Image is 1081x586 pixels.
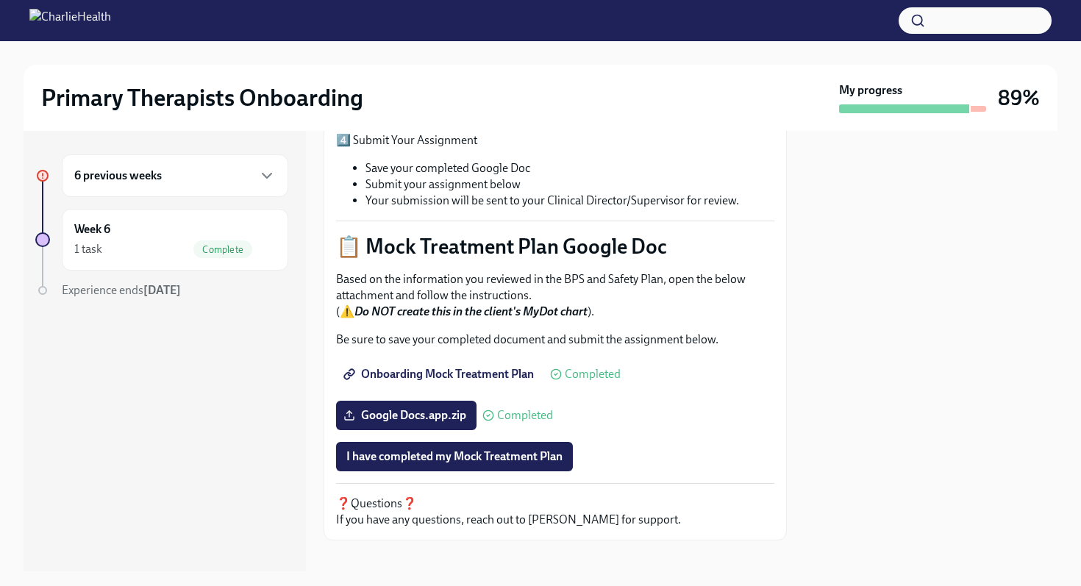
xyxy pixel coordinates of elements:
strong: Do NOT create this in the client's MyDot chart [354,304,588,318]
span: Complete [193,244,252,255]
p: Be sure to save your completed document and submit the assignment below. [336,332,774,348]
p: Based on the information you reviewed in the BPS and Safety Plan, open the below attachment and f... [336,271,774,320]
li: Save your completed Google Doc [365,160,774,176]
h3: 89% [998,85,1040,111]
a: Onboarding Mock Treatment Plan [336,360,544,389]
a: Week 61 taskComplete [35,209,288,271]
span: I have completed my Mock Treatment Plan [346,449,563,464]
span: Completed [565,368,621,380]
div: 6 previous weeks [62,154,288,197]
span: Onboarding Mock Treatment Plan [346,367,534,382]
li: Submit your assignment below [365,176,774,193]
p: 📋 Mock Treatment Plan Google Doc [336,233,774,260]
strong: My progress [839,82,902,99]
img: CharlieHealth [29,9,111,32]
div: 1 task [74,241,102,257]
button: I have completed my Mock Treatment Plan [336,442,573,471]
li: Your submission will be sent to your Clinical Director/Supervisor for review. [365,193,774,209]
h6: Week 6 [74,221,110,237]
p: ❓Questions❓ If you have any questions, reach out to [PERSON_NAME] for support. [336,496,774,528]
h2: Primary Therapists Onboarding [41,83,363,112]
span: Experience ends [62,283,181,297]
label: Google Docs.app.zip [336,401,477,430]
p: 4️⃣ Submit Your Assignment [336,132,774,149]
span: Google Docs.app.zip [346,408,466,423]
h6: 6 previous weeks [74,168,162,184]
span: Completed [497,410,553,421]
strong: [DATE] [143,283,181,297]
